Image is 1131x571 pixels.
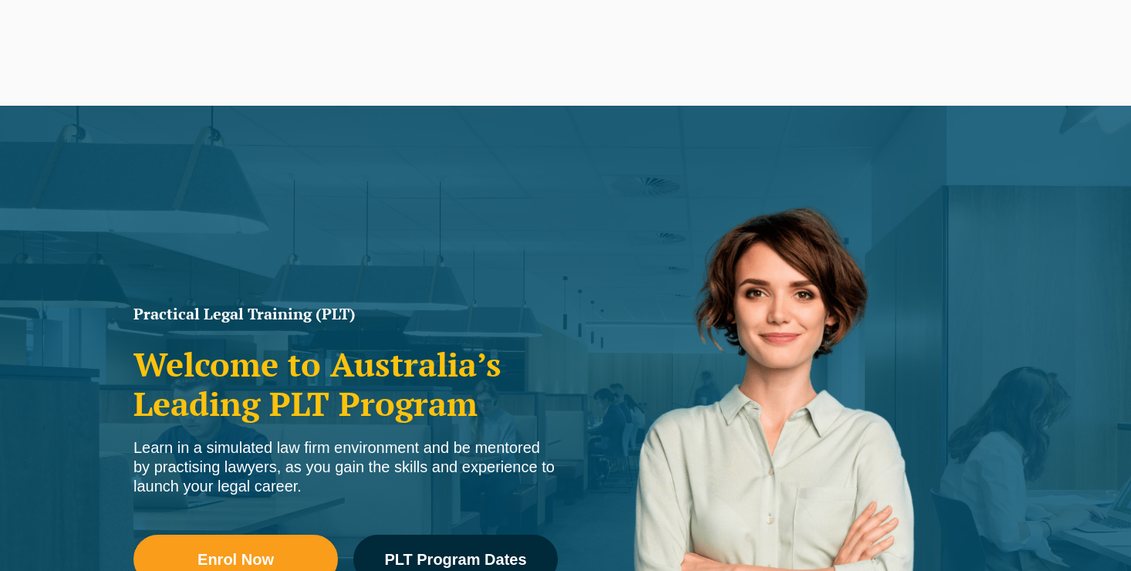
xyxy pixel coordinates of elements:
span: PLT Program Dates [384,552,526,567]
span: Enrol Now [198,552,274,567]
h2: Welcome to Australia’s Leading PLT Program [133,345,558,423]
div: Learn in a simulated law firm environment and be mentored by practising lawyers, as you gain the ... [133,438,558,496]
h1: Practical Legal Training (PLT) [133,306,558,322]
